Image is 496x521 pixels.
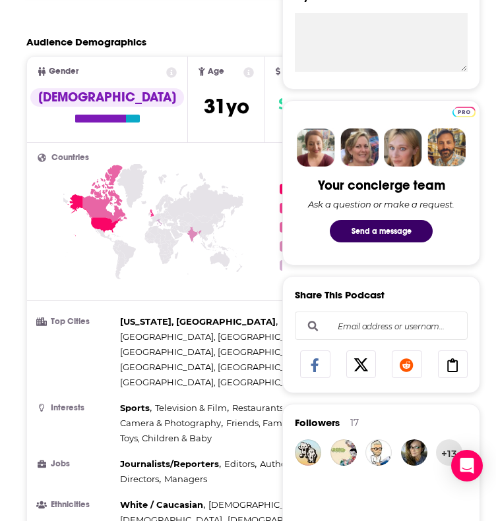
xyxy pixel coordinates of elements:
input: Email address or username... [306,312,456,340]
span: , [120,329,313,344]
span: , [120,314,278,329]
span: 1 [280,184,290,194]
span: , [232,400,354,416]
img: Jules Profile [384,128,422,167]
span: 5 [280,260,290,271]
span: White / Caucasian [120,499,203,510]
span: Editors [224,458,255,469]
span: 4 [280,241,290,252]
span: [US_STATE], [GEOGRAPHIC_DATA] [120,316,276,327]
span: , [120,472,161,487]
h3: Interests [38,404,115,412]
div: [DEMOGRAPHIC_DATA] [30,88,184,107]
span: $ [278,94,288,115]
span: , [208,497,313,512]
span: Authors/Writers [260,458,327,469]
button: +13 [436,439,462,466]
span: , [120,400,152,416]
span: Television & Film [155,402,227,413]
a: Copy Link [438,350,468,378]
span: , [155,400,229,416]
img: castoffcrown [330,439,357,466]
span: Age [208,67,224,76]
span: [GEOGRAPHIC_DATA], [GEOGRAPHIC_DATA] [120,377,311,387]
img: Sydney Profile [297,128,335,167]
span: Sports [120,402,150,413]
span: Restaurants, Food & Grocery [232,402,352,413]
span: [GEOGRAPHIC_DATA], [GEOGRAPHIC_DATA] [120,362,311,372]
img: happyfootsadfoot [295,439,321,466]
img: applehiggins1 [365,439,392,466]
span: Camera & Photography [120,418,221,428]
span: 3 [280,222,290,233]
div: Search followers [295,312,468,340]
span: [GEOGRAPHIC_DATA], [GEOGRAPHIC_DATA] [120,331,311,342]
span: 2 [280,203,290,213]
span: Followers [295,416,340,429]
span: Toys, Children & Baby [120,433,212,443]
span: , [120,344,313,360]
span: , [260,456,329,472]
span: Gender [49,67,78,76]
span: , [120,360,313,375]
span: Journalists/Reporters [120,458,219,469]
h3: Top Cities [38,317,115,326]
span: Countries [51,153,89,162]
a: Share on X/Twitter [346,350,377,378]
span: , [226,416,363,431]
img: okjill [401,439,427,466]
a: Pro website [452,105,476,117]
span: Directors [120,474,159,484]
a: Share on Reddit [392,350,422,378]
span: , [224,456,257,472]
span: , [120,497,205,512]
div: Open Intercom Messenger [451,450,483,481]
span: [GEOGRAPHIC_DATA], [GEOGRAPHIC_DATA] [120,346,311,357]
span: , [120,416,223,431]
div: Your concierge team [318,177,445,194]
span: 31 yo [204,94,249,119]
h3: Share This Podcast [295,288,385,301]
div: Ask a question or make a request. [308,199,454,209]
span: Friends, Family & Relationships [226,418,361,428]
img: Jon Profile [427,128,466,167]
span: , [120,456,221,472]
img: Barbara Profile [340,128,379,167]
h2: Audience Demographics [26,36,146,48]
span: [DEMOGRAPHIC_DATA] [208,499,311,510]
a: Share on Facebook [300,350,330,378]
h3: Ethnicities [38,501,115,509]
h3: Jobs [38,460,115,468]
span: Managers [164,474,207,484]
img: Podchaser Pro [452,107,476,117]
button: Send a message [330,220,433,242]
div: 17 [350,417,359,429]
